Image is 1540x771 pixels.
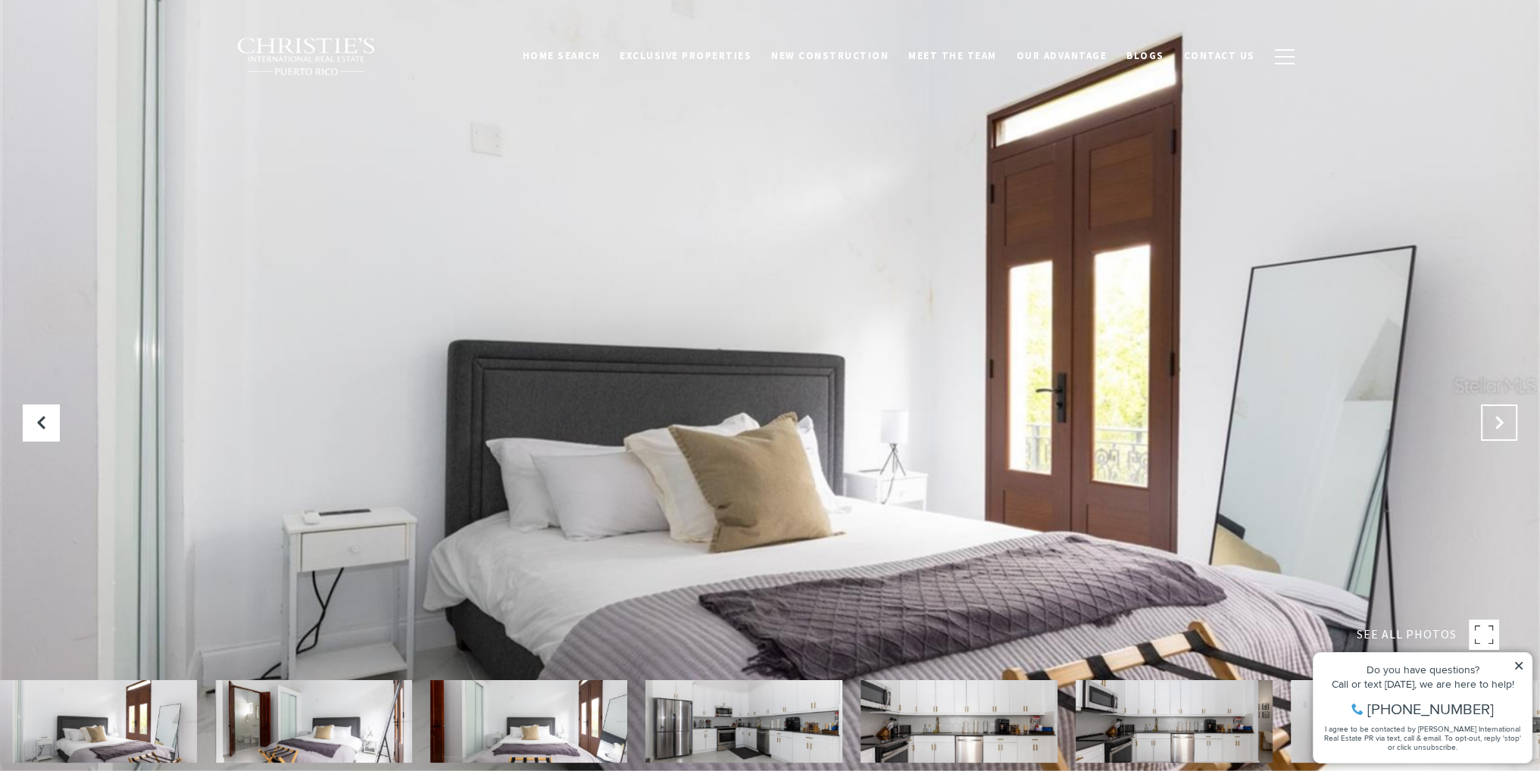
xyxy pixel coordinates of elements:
[16,34,219,45] div: Do you have questions?
[1017,49,1107,62] span: Our Advantage
[16,48,219,59] div: Call or text [DATE], we are here to help!
[620,49,751,62] span: Exclusive Properties
[645,680,842,763] img: 9 CALLE DEL MERCADO
[1265,35,1304,79] button: button
[62,71,189,86] span: [PHONE_NUMBER]
[1076,680,1273,763] img: 9 CALLE DEL MERCADO
[19,93,216,122] span: I agree to be contacted by [PERSON_NAME] International Real Estate PR via text, call & email. To ...
[1291,680,1488,763] img: 9 CALLE DEL MERCADO
[1126,49,1164,62] span: Blogs
[761,42,898,70] a: New Construction
[771,49,889,62] span: New Construction
[236,37,377,76] img: Christie's International Real Estate black text logo
[215,680,412,763] img: 9 CALLE DEL MERCADO
[1357,625,1457,645] span: SEE ALL PHOTOS
[610,42,761,70] a: Exclusive Properties
[1184,49,1255,62] span: Contact Us
[861,680,1057,763] img: 9 CALLE DEL MERCADO
[1007,42,1117,70] a: Our Advantage
[1117,42,1174,70] a: Blogs
[430,680,627,763] img: 9 CALLE DEL MERCADO
[1481,404,1517,441] button: Next Slide
[898,42,1007,70] a: Meet the Team
[23,404,59,441] button: Previous Slide
[513,42,611,70] a: Home Search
